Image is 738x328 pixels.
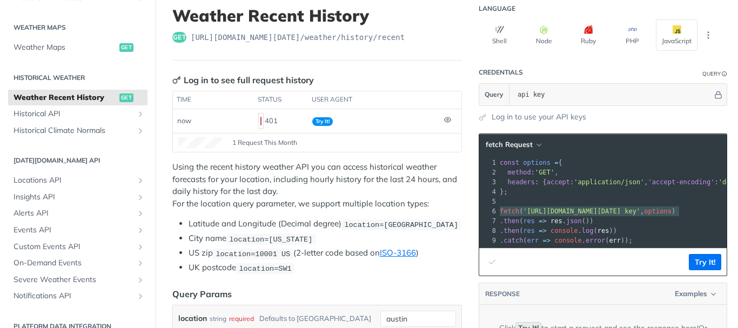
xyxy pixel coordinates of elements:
[189,218,462,230] li: Latitude and Longitude (Decimal degree)
[689,254,721,270] button: Try It!
[479,226,498,236] div: 8
[136,176,145,185] button: Show subpages for Locations API
[136,209,145,218] button: Show subpages for Alerts API
[172,6,462,25] h1: Weather Recent History
[551,227,578,235] span: console
[566,217,582,225] span: json
[539,217,546,225] span: =>
[189,232,462,245] li: City name
[675,289,707,299] span: Examples
[8,272,147,288] a: Severe Weather EventsShow subpages for Severe Weather Events
[485,289,520,299] button: RESPONSE
[479,236,498,245] div: 9
[136,243,145,251] button: Show subpages for Custom Events API
[722,71,727,77] i: Information
[172,287,232,300] div: Query Params
[656,19,697,51] button: JavaScript
[486,140,533,149] span: fetch Request
[8,255,147,271] a: On-Demand EventsShow subpages for On-Demand Events
[178,311,207,326] label: location
[14,125,133,136] span: Historical Climate Normals
[8,39,147,56] a: Weather Mapsget
[14,175,133,186] span: Locations API
[500,217,594,225] span: . ( . ())
[172,73,314,86] div: Log in to see full request history
[172,32,186,43] span: get
[507,169,531,176] span: method
[479,187,498,197] div: 4
[586,237,605,244] span: error
[485,254,500,270] button: Copy to clipboard
[671,289,721,299] button: Examples
[189,262,462,274] li: UK postcode
[535,169,554,176] span: 'GET'
[119,93,133,102] span: get
[258,112,304,130] div: 401
[500,159,562,166] span: {
[14,225,133,236] span: Events API
[702,70,727,78] div: QueryInformation
[172,161,462,210] p: Using the recent history weather API you can access historical weather forecasts for your locatio...
[512,84,713,105] input: apikey
[308,91,440,109] th: user agent
[500,207,519,215] span: fetch
[598,227,609,235] span: res
[8,288,147,304] a: Notifications APIShow subpages for Notifications API
[14,208,133,219] span: Alerts API
[136,193,145,202] button: Show subpages for Insights API
[8,222,147,238] a: Events APIShow subpages for Events API
[191,32,405,43] span: https://api.tomorrow.io/v4/weather/history/recent
[504,217,519,225] span: then
[479,206,498,216] div: 6
[260,117,261,125] span: 401
[703,30,713,40] svg: More ellipsis
[554,237,582,244] span: console
[551,217,562,225] span: res
[8,156,147,165] h2: [DATE][DOMAIN_NAME] API
[539,227,546,235] span: =>
[8,23,147,32] h2: Weather Maps
[543,237,551,244] span: =>
[479,216,498,226] div: 7
[523,19,565,51] button: Node
[479,19,520,51] button: Shell
[485,90,504,99] span: Query
[172,76,181,84] svg: Key
[479,158,498,168] div: 1
[8,90,147,106] a: Weather Recent Historyget
[136,259,145,267] button: Show subpages for On-Demand Events
[189,247,462,259] li: US zip (2-letter code based on )
[178,137,222,148] canvas: Line Graph
[479,197,498,206] div: 5
[612,19,653,51] button: PHP
[8,239,147,255] a: Custom Events APIShow subpages for Custom Events API
[554,159,558,166] span: =
[574,178,644,186] span: 'application/json'
[507,178,535,186] span: headers
[14,92,117,103] span: Weather Recent History
[344,220,458,229] span: location=[GEOGRAPHIC_DATA]
[582,227,594,235] span: log
[609,237,621,244] span: err
[500,207,675,215] span: ( , )
[210,311,226,326] div: string
[8,73,147,83] h2: Historical Weather
[700,27,716,43] button: More Languages
[567,19,609,51] button: Ruby
[644,207,672,215] span: options
[14,192,133,203] span: Insights API
[14,109,133,119] span: Historical API
[259,311,371,326] div: Defaults to [GEOGRAPHIC_DATA]
[14,275,133,285] span: Severe Weather Events
[479,177,498,187] div: 3
[504,227,519,235] span: then
[8,205,147,222] a: Alerts APIShow subpages for Alerts API
[500,159,519,166] span: const
[177,116,191,125] span: now
[479,4,515,13] div: Language
[500,169,559,176] span: : ,
[312,117,333,126] span: Try It!
[136,126,145,135] button: Show subpages for Historical Climate Normals
[527,237,539,244] span: err
[380,247,416,258] a: ISO-3166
